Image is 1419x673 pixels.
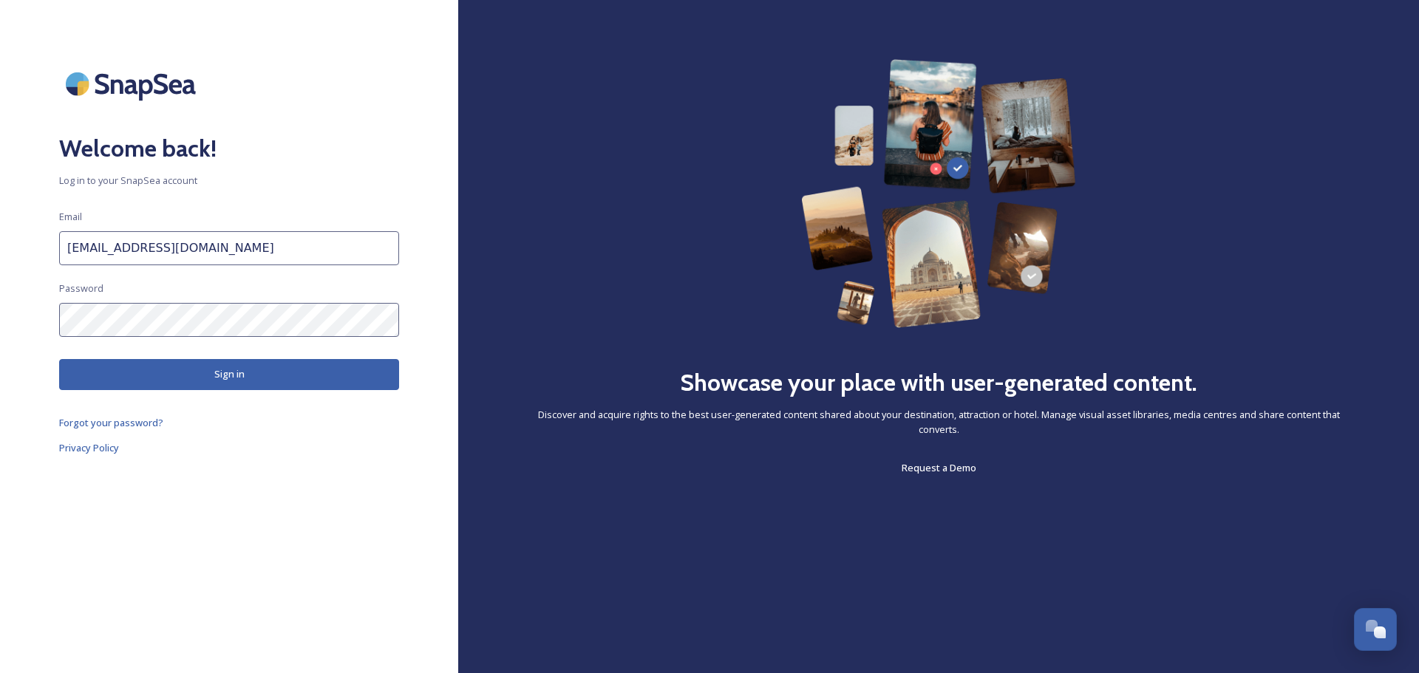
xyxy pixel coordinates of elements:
button: Open Chat [1354,608,1397,651]
img: 63b42ca75bacad526042e722_Group%20154-p-800.png [801,59,1076,328]
input: john.doe@snapsea.io [59,231,399,265]
h2: Welcome back! [59,131,399,166]
span: Forgot your password? [59,416,163,429]
a: Forgot your password? [59,414,399,431]
h2: Showcase your place with user-generated content. [680,365,1197,400]
span: Privacy Policy [59,441,119,454]
span: Discover and acquire rights to the best user-generated content shared about your destination, att... [517,408,1360,436]
button: Sign in [59,359,399,389]
span: Password [59,281,103,295]
span: Email [59,210,82,224]
img: SnapSea Logo [59,59,207,109]
span: Request a Demo [902,461,976,474]
a: Privacy Policy [59,439,399,457]
span: Log in to your SnapSea account [59,174,399,188]
a: Request a Demo [902,459,976,476]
